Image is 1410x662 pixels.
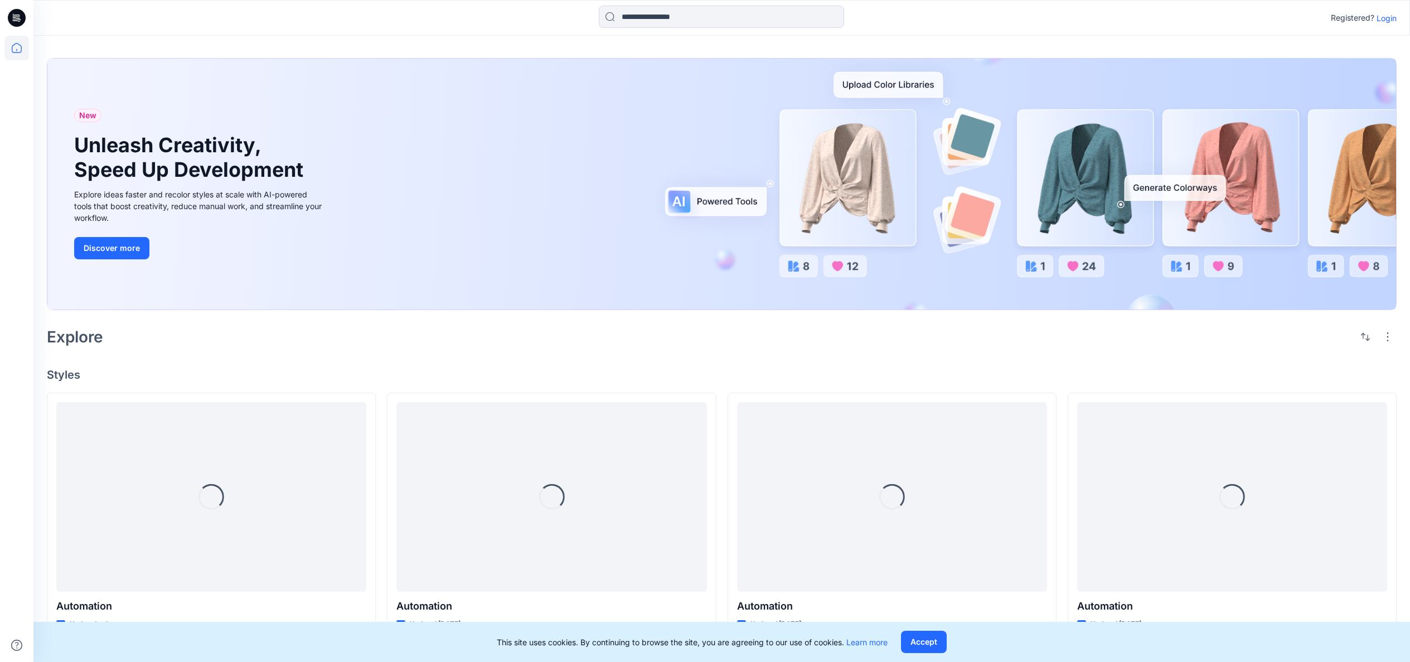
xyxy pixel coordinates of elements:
p: Automation [396,598,706,614]
p: Automation [56,598,366,614]
button: Accept [901,631,947,653]
p: Updated [DATE] [1091,618,1141,630]
div: Explore ideas faster and recolor styles at scale with AI-powered tools that boost creativity, red... [74,189,325,224]
p: Updated a day ago [70,618,129,630]
p: This site uses cookies. By continuing to browse the site, you are agreeing to our use of cookies. [497,636,888,648]
span: New [79,109,96,122]
p: Login [1377,12,1397,24]
p: Automation [1077,598,1387,614]
button: Discover more [74,237,149,259]
p: Automation [737,598,1047,614]
a: Learn more [846,637,888,647]
p: Updated [DATE] [410,618,461,630]
p: Updated [DATE] [750,618,801,630]
h2: Explore [47,328,103,346]
p: Registered? [1331,11,1374,25]
a: Discover more [74,237,325,259]
h4: Styles [47,368,1397,381]
h1: Unleash Creativity, Speed Up Development [74,133,308,181]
